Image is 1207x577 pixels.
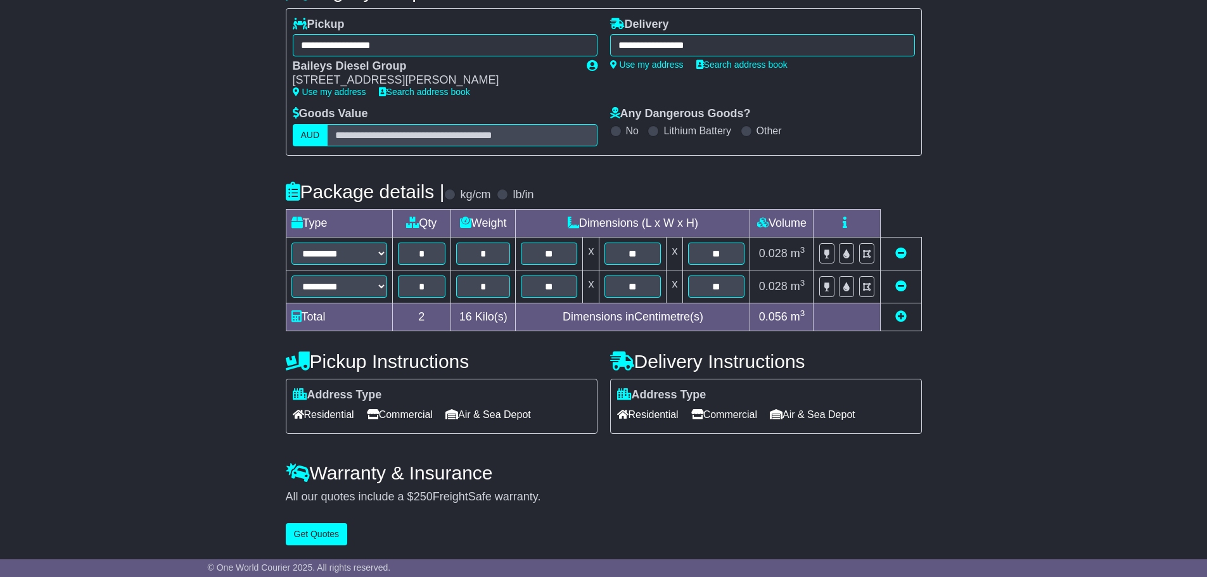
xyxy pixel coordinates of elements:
span: Air & Sea Depot [770,405,855,424]
td: x [667,237,683,270]
span: 16 [459,310,472,323]
sup: 3 [800,278,805,288]
label: lb/in [513,188,533,202]
sup: 3 [800,245,805,255]
sup: 3 [800,308,805,318]
label: Other [757,125,782,137]
div: Baileys Diesel Group [293,60,574,73]
td: Total [286,303,392,331]
a: Add new item [895,310,907,323]
td: Dimensions (L x W x H) [516,209,750,237]
h4: Warranty & Insurance [286,462,922,483]
h4: Pickup Instructions [286,351,597,372]
span: Residential [293,405,354,424]
td: Weight [450,209,515,237]
td: x [583,237,599,270]
label: Lithium Battery [663,125,731,137]
a: Use my address [610,60,684,70]
td: x [667,270,683,303]
h4: Package details | [286,181,445,202]
td: Type [286,209,392,237]
div: [STREET_ADDRESS][PERSON_NAME] [293,73,574,87]
td: Volume [750,209,814,237]
label: Address Type [293,388,382,402]
td: Qty [392,209,450,237]
span: 0.028 [759,247,788,260]
span: © One World Courier 2025. All rights reserved. [208,562,391,573]
a: Use my address [293,87,366,97]
h4: Delivery Instructions [610,351,922,372]
a: Search address book [379,87,470,97]
span: 0.056 [759,310,788,323]
label: kg/cm [460,188,490,202]
a: Remove this item [895,280,907,293]
span: 0.028 [759,280,788,293]
td: Kilo(s) [450,303,515,331]
span: 250 [414,490,433,503]
span: m [791,310,805,323]
span: m [791,280,805,293]
td: 2 [392,303,450,331]
td: Dimensions in Centimetre(s) [516,303,750,331]
span: Commercial [367,405,433,424]
label: No [626,125,639,137]
span: m [791,247,805,260]
a: Remove this item [895,247,907,260]
label: Delivery [610,18,669,32]
button: Get Quotes [286,523,348,545]
label: AUD [293,124,328,146]
a: Search address book [696,60,788,70]
span: Commercial [691,405,757,424]
span: Residential [617,405,679,424]
label: Any Dangerous Goods? [610,107,751,121]
span: Air & Sea Depot [445,405,531,424]
div: All our quotes include a $ FreightSafe warranty. [286,490,922,504]
td: x [583,270,599,303]
label: Address Type [617,388,706,402]
label: Pickup [293,18,345,32]
label: Goods Value [293,107,368,121]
